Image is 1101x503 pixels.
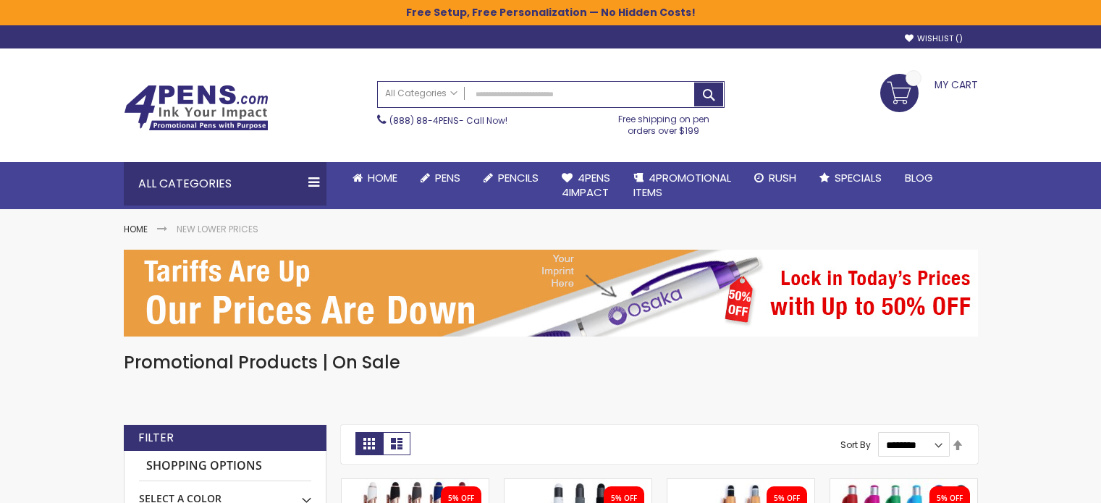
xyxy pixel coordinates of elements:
[341,162,409,194] a: Home
[124,85,269,131] img: 4Pens Custom Pens and Promotional Products
[830,478,977,491] a: Eco Maddie Recycled Plastic Gel Click Pen
[342,478,489,491] a: Custom Lexi Rose Gold Stylus Soft Touch Recycled Aluminum Pen
[905,33,963,44] a: Wishlist
[835,170,882,185] span: Specials
[177,223,258,235] strong: New Lower Prices
[498,170,539,185] span: Pencils
[124,223,148,235] a: Home
[893,162,945,194] a: Blog
[472,162,550,194] a: Pencils
[743,162,808,194] a: Rush
[389,114,507,127] span: - Call Now!
[808,162,893,194] a: Specials
[138,430,174,446] strong: Filter
[355,432,383,455] strong: Grid
[905,170,933,185] span: Blog
[633,170,731,200] span: 4PROMOTIONAL ITEMS
[435,170,460,185] span: Pens
[389,114,459,127] a: (888) 88-4PENS
[378,82,465,106] a: All Categories
[124,250,978,337] img: New Lower Prices
[124,351,978,374] h1: Promotional Products | On Sale
[769,170,796,185] span: Rush
[550,162,622,209] a: 4Pens4impact
[124,162,326,206] div: All Categories
[139,451,311,482] strong: Shopping Options
[622,162,743,209] a: 4PROMOTIONALITEMS
[667,478,814,491] a: Personalized Copper Penny Stylus Satin Soft Touch Click Metal Pen
[505,478,651,491] a: Custom Recycled Fleetwood Stylus Satin Soft Touch Gel Click Pen
[840,439,871,451] label: Sort By
[409,162,472,194] a: Pens
[603,108,725,137] div: Free shipping on pen orders over $199
[368,170,397,185] span: Home
[562,170,610,200] span: 4Pens 4impact
[385,88,457,99] span: All Categories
